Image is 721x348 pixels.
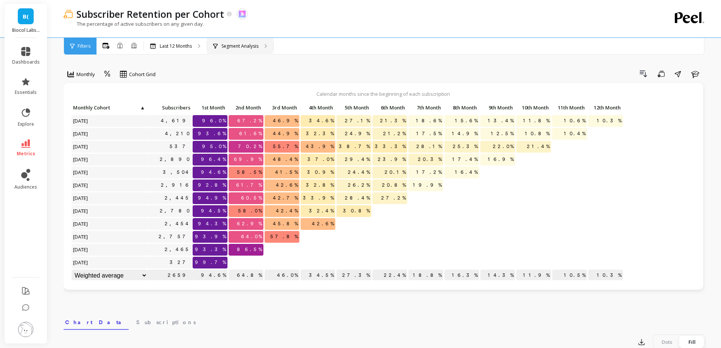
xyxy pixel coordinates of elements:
[193,257,227,268] span: 99.7%
[196,218,227,229] span: 94.3%
[196,192,227,204] span: 94.9%
[346,179,371,191] span: 26.2%
[307,205,335,217] span: 32.4%
[310,218,335,229] span: 42.6%
[238,128,263,139] span: 61.6%
[590,105,621,111] span: 12th Month
[336,270,371,281] p: 27.3%
[14,184,37,190] span: audiences
[12,27,40,33] p: Biocol Labs (US)
[380,192,407,204] span: 27.2%
[304,128,335,139] span: 32.3%
[552,102,588,114] div: Toggle SortBy
[147,102,193,113] p: Subscribers
[380,179,407,191] span: 20.8%
[228,102,264,114] div: Toggle SortBy
[72,205,90,217] span: [DATE]
[480,102,515,113] p: 9th Month
[193,244,227,255] span: 93.3%
[482,105,513,111] span: 9th Month
[588,270,623,281] p: 10.3%
[229,270,263,281] p: 64.8%
[18,322,33,337] img: profile picture
[17,151,35,157] span: metrics
[196,179,227,191] span: 92.8%
[480,102,516,114] div: Toggle SortBy
[302,105,333,111] span: 4th Month
[158,154,193,165] a: 2,890
[199,205,227,217] span: 94.5%
[516,102,552,114] div: Toggle SortBy
[408,270,443,281] p: 18.8%
[164,128,193,139] a: 4,210
[73,105,139,111] span: Monthly Cohort
[306,154,335,165] span: 37.0%
[76,8,224,20] p: Subscriber Retention per Cohort
[163,244,193,255] a: 2,465
[271,154,299,165] span: 48.4%
[72,192,90,204] span: [DATE]
[480,270,515,281] p: 14.3%
[516,102,551,113] p: 10th Month
[15,89,37,95] span: essentials
[160,43,192,49] p: Last 12 Months
[271,192,299,204] span: 42.7%
[562,115,587,126] span: 10.6%
[525,141,551,152] span: 21.4%
[486,154,515,165] span: 16.9%
[193,231,227,242] span: 93.9%
[341,205,371,217] span: 30.8%
[76,71,95,78] span: Monthly
[230,105,261,111] span: 2nd Month
[159,115,193,126] a: 4,619
[654,336,679,348] div: Dots
[78,43,90,49] span: Filters
[304,179,335,191] span: 32.8%
[415,141,443,152] span: 28.1%
[194,105,225,111] span: 1st Month
[18,121,34,127] span: explore
[304,141,335,152] span: 43.9%
[196,128,227,139] span: 93.6%
[382,128,407,139] span: 21.2%
[415,167,443,178] span: 17.2%
[453,115,479,126] span: 15.6%
[378,115,407,126] span: 21.3%
[410,105,441,111] span: 7th Month
[522,115,551,126] span: 11.8%
[192,102,228,114] div: Toggle SortBy
[193,102,227,113] p: 1st Month
[158,205,193,217] a: 2,780
[444,102,480,114] div: Toggle SortBy
[229,102,263,113] p: 2nd Month
[64,9,73,19] img: header icon
[157,231,193,242] a: 2,757
[147,102,183,114] div: Toggle SortBy
[72,231,90,242] span: [DATE]
[271,128,299,139] span: 44.9%
[271,115,299,126] span: 46.9%
[23,12,29,21] span: B(
[163,192,193,204] a: 2,445
[444,270,479,281] p: 16.3%
[444,102,479,113] p: 8th Month
[199,154,227,165] span: 96.4%
[235,179,263,191] span: 61.7%
[588,102,624,114] div: Toggle SortBy
[336,102,371,113] p: 5th Month
[491,141,515,152] span: 22.0%
[337,141,371,152] span: 38.7%
[168,141,193,152] a: 537
[72,115,90,126] span: [DATE]
[301,102,335,113] p: 4th Month
[523,128,551,139] span: 10.8%
[240,192,263,204] span: 60.5%
[71,102,107,114] div: Toggle SortBy
[72,102,147,113] p: Monthly Cohort
[139,105,145,111] span: ▲
[149,105,190,111] span: Subscribers
[269,231,299,242] span: 57.8%
[235,218,263,229] span: 62.9%
[343,154,371,165] span: 29.4%
[72,179,90,191] span: [DATE]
